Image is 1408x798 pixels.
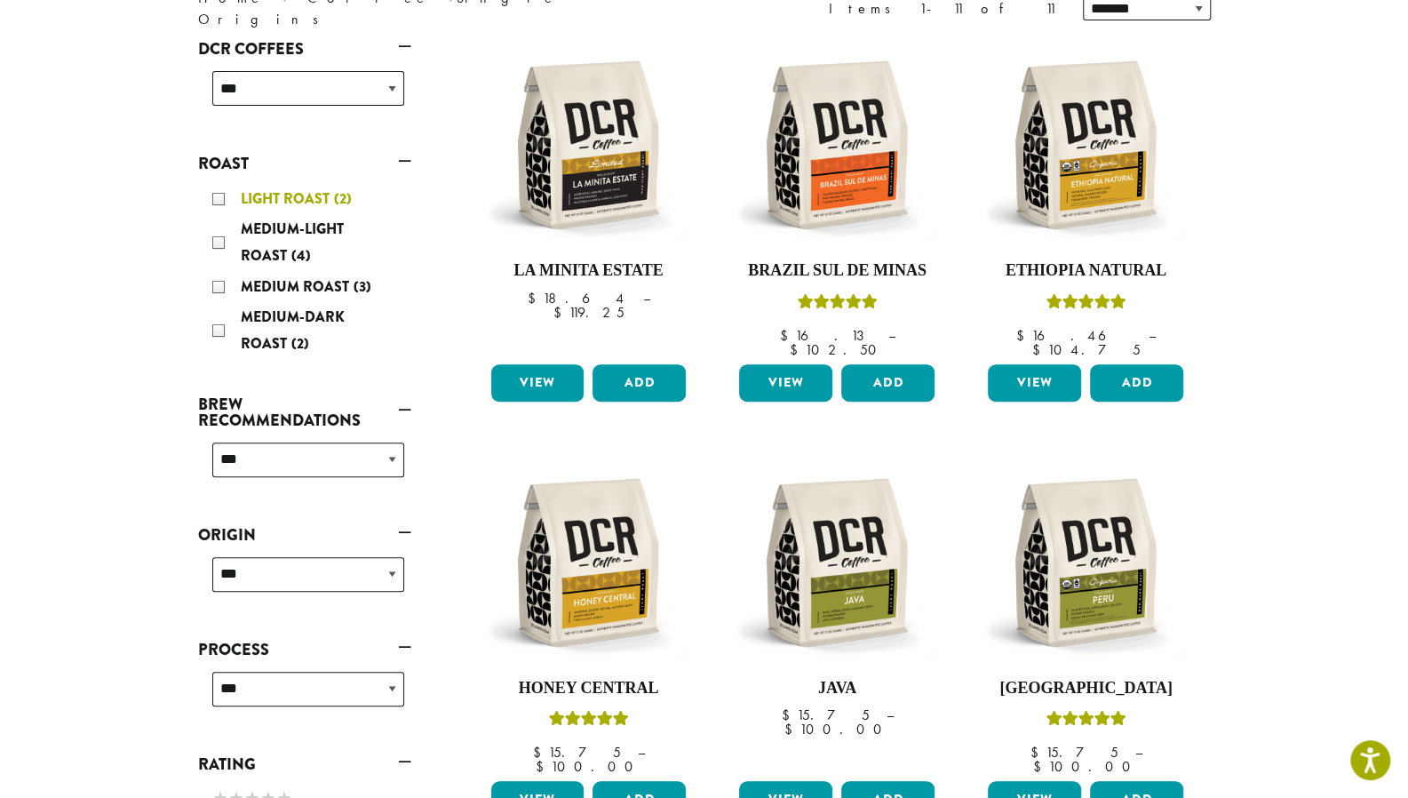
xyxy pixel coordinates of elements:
[983,261,1188,281] h4: Ethiopia Natural
[553,303,568,322] span: $
[536,757,641,776] bdi: 100.00
[536,757,551,776] span: $
[486,460,690,665] img: DCR-12oz-Honey-Central-Stock-scaled.png
[487,679,691,698] h4: Honey Central
[790,340,805,359] span: $
[241,219,344,266] span: Medium-Light Roast
[1090,364,1183,402] button: Add
[491,364,585,402] a: View
[198,665,411,728] div: Process
[790,340,885,359] bdi: 102.50
[527,289,542,307] span: $
[983,679,1188,698] h4: [GEOGRAPHIC_DATA]
[487,261,691,281] h4: La Minita Estate
[241,276,354,297] span: Medium Roast
[198,520,411,550] a: Origin
[739,364,832,402] a: View
[983,43,1188,247] img: DCR-12oz-FTO-Ethiopia-Natural-Stock-scaled.png
[1046,708,1126,735] div: Rated 4.83 out of 5
[593,364,686,402] button: Add
[841,364,935,402] button: Add
[1134,743,1142,762] span: –
[532,743,547,762] span: $
[784,720,799,738] span: $
[198,550,411,613] div: Origin
[334,188,352,209] span: (2)
[735,43,939,357] a: Brazil Sul De MinasRated 5.00 out of 5
[887,326,895,345] span: –
[553,303,624,322] bdi: 119.25
[291,245,311,266] span: (4)
[1046,291,1126,318] div: Rated 5.00 out of 5
[735,460,939,775] a: Java
[779,326,794,345] span: $
[735,679,939,698] h4: Java
[198,634,411,665] a: Process
[983,460,1188,665] img: DCR-12oz-FTO-Peru-Stock-scaled.png
[198,179,411,367] div: Roast
[735,261,939,281] h4: Brazil Sul De Minas
[487,43,691,357] a: La Minita Estate
[735,43,939,247] img: DCR-12oz-Brazil-Sul-De-Minas-Stock-scaled.png
[548,708,628,735] div: Rated 5.00 out of 5
[198,749,411,779] a: Rating
[198,34,411,64] a: DCR Coffees
[886,706,893,724] span: –
[983,43,1188,357] a: Ethiopia NaturalRated 5.00 out of 5
[532,743,620,762] bdi: 15.75
[797,291,877,318] div: Rated 5.00 out of 5
[486,43,690,247] img: DCR-12oz-La-Minita-Estate-Stock-scaled.png
[1149,326,1156,345] span: –
[735,460,939,665] img: DCR-12oz-Java-Stock-scaled.png
[291,333,309,354] span: (2)
[1031,340,1046,359] span: $
[198,435,411,499] div: Brew Recommendations
[988,364,1081,402] a: View
[487,460,691,775] a: Honey CentralRated 5.00 out of 5
[527,289,625,307] bdi: 18.64
[784,720,890,738] bdi: 100.00
[642,289,649,307] span: –
[198,148,411,179] a: Roast
[198,389,411,435] a: Brew Recommendations
[983,460,1188,775] a: [GEOGRAPHIC_DATA]Rated 4.83 out of 5
[1030,743,1118,762] bdi: 15.75
[1033,757,1139,776] bdi: 100.00
[1016,326,1132,345] bdi: 16.46
[781,706,869,724] bdi: 15.75
[241,307,345,354] span: Medium-Dark Roast
[781,706,796,724] span: $
[354,276,371,297] span: (3)
[637,743,644,762] span: –
[198,64,411,127] div: DCR Coffees
[1016,326,1031,345] span: $
[241,188,334,209] span: Light Roast
[779,326,871,345] bdi: 16.13
[1030,743,1045,762] span: $
[1033,757,1048,776] span: $
[1031,340,1140,359] bdi: 104.75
